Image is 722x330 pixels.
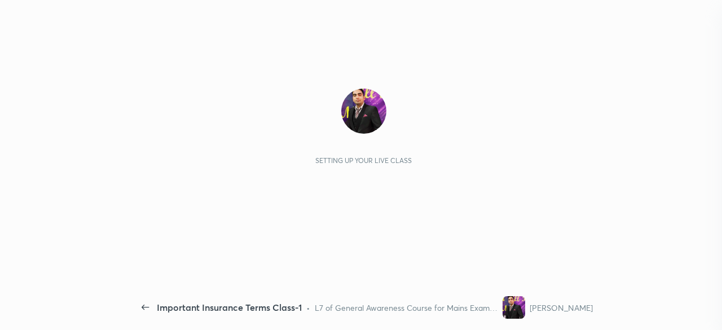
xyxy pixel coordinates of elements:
img: 9f6b1010237b4dfe9863ee218648695e.jpg [503,296,525,319]
div: Setting up your live class [315,156,412,165]
div: [PERSON_NAME] [530,302,593,314]
img: 9f6b1010237b4dfe9863ee218648695e.jpg [341,89,386,134]
div: Important Insurance Terms Class-1 [157,301,302,314]
div: • [306,302,310,314]
div: L7 of General Awareness Course for Mains Exams and Pathfinder [315,302,498,314]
